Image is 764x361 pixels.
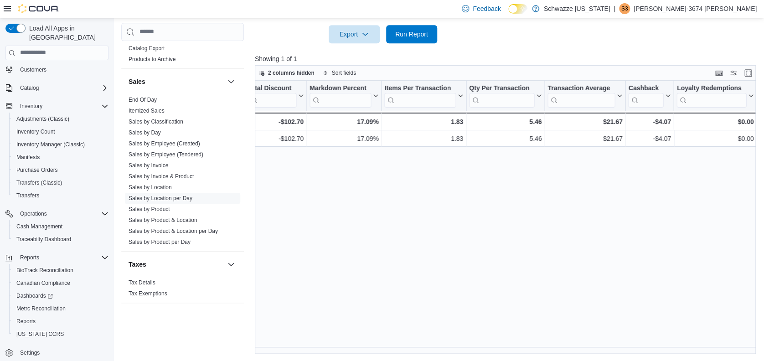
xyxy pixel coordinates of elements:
button: Purchase Orders [9,164,112,176]
span: Catalog Export [129,45,165,52]
span: Adjustments (Classic) [13,113,108,124]
a: Settings [16,347,43,358]
button: Reports [9,315,112,328]
span: Manifests [13,152,108,163]
div: 1.83 [384,116,463,127]
span: Run Report [395,30,428,39]
div: 17.09% [310,133,378,144]
a: Dashboards [13,290,57,301]
a: Customers [16,64,50,75]
div: Total Discount [247,84,296,93]
span: Metrc Reconciliation [16,305,66,312]
div: Sarah-3674 Holmes [619,3,630,14]
span: BioTrack Reconciliation [16,267,73,274]
h3: Traceability [129,311,164,320]
button: Cashback [628,84,671,107]
span: Customers [20,66,46,73]
p: [PERSON_NAME]-3674 [PERSON_NAME] [634,3,757,14]
a: Inventory Manager (Classic) [13,139,88,150]
span: Sales by Product & Location [129,217,197,224]
span: BioTrack Reconciliation [13,265,108,276]
span: Cash Management [16,223,62,230]
button: 2 columns hidden [255,67,318,78]
span: Sales by Classification [129,118,183,125]
button: Traceability [129,311,224,320]
span: Products to Archive [129,56,176,63]
a: Sales by Location per Day [129,195,192,201]
div: 17.09% [310,116,378,127]
button: Taxes [226,259,237,270]
div: Sales [121,94,244,251]
span: Export [334,25,374,43]
span: Sales by Day [129,129,161,136]
button: Enter fullscreen [743,67,754,78]
span: Transfers [16,192,39,199]
span: Tax Details [129,279,155,286]
a: Transfers (Classic) [13,177,66,188]
span: Sales by Location [129,184,172,191]
span: Reports [13,316,108,327]
button: Settings [2,346,112,359]
input: Dark Mode [508,4,527,14]
a: Purchase Orders [13,165,62,175]
button: Cash Management [9,220,112,233]
div: $21.67 [547,133,622,144]
div: Products [121,43,244,68]
button: Operations [2,207,112,220]
a: Manifests [13,152,43,163]
a: Sales by Employee (Created) [129,140,200,147]
div: -$102.70 [247,116,303,127]
button: Metrc Reconciliation [9,302,112,315]
button: Keyboard shortcuts [713,67,724,78]
span: Canadian Compliance [13,278,108,289]
div: Markdown Percent [310,84,371,93]
span: Purchase Orders [16,166,58,174]
button: Transfers [9,189,112,202]
button: Qty Per Transaction [469,84,542,107]
span: Catalog [20,84,39,92]
button: Items Per Transaction [384,84,463,107]
div: Items Per Transaction [384,84,456,107]
button: Sales [226,76,237,87]
span: Dashboards [13,290,108,301]
div: Loyalty Redemptions [676,84,746,93]
a: BioTrack Reconciliation [13,265,77,276]
div: Qty Per Transaction [469,84,534,107]
span: Settings [16,347,108,358]
a: Cash Management [13,221,66,232]
span: Load All Apps in [GEOGRAPHIC_DATA] [26,24,108,42]
span: Transfers (Classic) [16,179,62,186]
button: Traceability [226,310,237,321]
span: Sales by Invoice [129,162,168,169]
span: Feedback [473,4,501,13]
div: -$4.07 [628,116,671,127]
button: Inventory [2,100,112,113]
div: Items Per Transaction [384,84,456,93]
button: Manifests [9,151,112,164]
button: Transfers (Classic) [9,176,112,189]
button: Transaction Average [547,84,622,107]
a: Sales by Invoice & Product [129,173,194,180]
button: Inventory Count [9,125,112,138]
span: Traceabilty Dashboard [13,234,108,245]
div: Taxes [121,277,244,303]
img: Cova [18,4,59,13]
a: Sales by Product [129,206,170,212]
span: Reports [16,252,108,263]
span: Sales by Product per Day [129,238,191,246]
div: Total Discount [247,84,296,107]
button: Export [329,25,380,43]
span: Inventory Manager (Classic) [16,141,85,148]
span: Cash Management [13,221,108,232]
a: End Of Day [129,97,157,103]
div: 5.46 [469,116,542,127]
a: Sales by Employee (Tendered) [129,151,203,158]
a: Sales by Product & Location [129,217,197,223]
span: Transfers [13,190,108,201]
p: Showing 1 of 1 [255,54,761,63]
a: Transfers [13,190,43,201]
span: Settings [20,349,40,356]
button: Reports [16,252,43,263]
a: Adjustments (Classic) [13,113,73,124]
span: Traceabilty Dashboard [16,236,71,243]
